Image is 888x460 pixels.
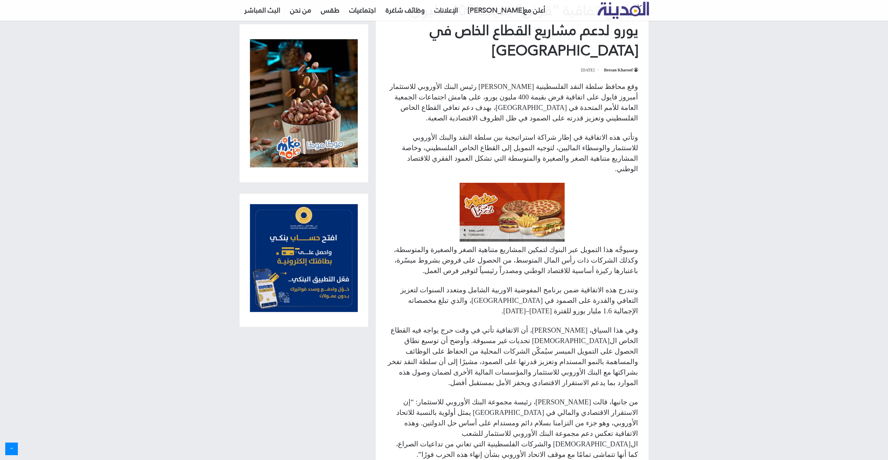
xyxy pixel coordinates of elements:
span: [DATE] [581,66,600,74]
p: وتأتي هذه الاتفاقية في إطار شراكة استراتيجية بين سلطة النقد والبنك الأوروبي للاستثمار والوسطاء ال... [386,132,638,174]
img: تلفزيون المدينة [597,2,649,19]
p: وقع محافظ سلطة النقد الفلسطينية [PERSON_NAME] رئيس البنك الأوروبي للاستثمار أمبروز فايول على اتفا... [386,81,638,123]
p: وفي هذا السياق، [PERSON_NAME]، أن الاتفاقية تأتي في وقت حرج يواجه فيه القطاع الخاص ال[DEMOGRAPHIC... [386,325,638,388]
a: Beesan Kharoof [604,68,638,72]
p: من جانبها، قالت [PERSON_NAME]، رئيسة مجموعة البنك الأوروبي للاستثمار: “إن الاستقرار الاقتصادي وال... [386,397,638,460]
h1: توقيع اتفاقية “قرض” بقيمة 400 مليون يورو لدعم مشاريع القطاع الخاص في [GEOGRAPHIC_DATA] [386,0,638,61]
p: وتندرج هذه الاتفاقية ضمن برنامج المفوضية الاوربية الشامل ومتعدد السنوات لتعزيز التعافي والقدرة عل... [386,285,638,316]
p: وسيوجَّه هذا التمويل عبر البنوك لتمكين المشاريع متناهية الصغر والصغيرة والمتوسطة، وكذلك الشركات ذ... [386,244,638,276]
